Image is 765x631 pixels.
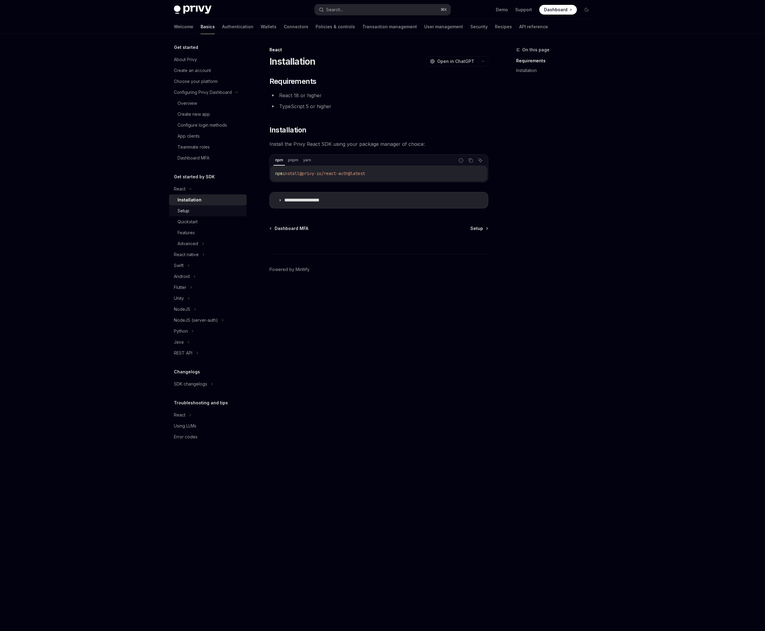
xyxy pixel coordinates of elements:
[269,102,488,111] li: TypeScript 5 or higher
[441,7,447,12] span: ⌘ K
[178,207,189,214] div: Setup
[269,56,316,67] h1: Installation
[169,216,247,227] a: Quickstart
[283,171,300,176] span: install
[516,66,596,75] a: Installation
[178,100,197,107] div: Overview
[169,142,247,153] a: Teammate roles
[178,218,198,225] div: Quickstart
[169,420,247,431] a: Using LLMs
[174,399,228,406] h5: Troubleshooting and tips
[457,156,465,164] button: Report incorrect code
[269,47,488,53] div: React
[178,229,195,236] div: Features
[174,328,188,335] div: Python
[286,156,300,164] div: pnpm
[174,284,186,291] div: Flutter
[169,54,247,65] a: About Privy
[169,120,247,131] a: Configure login methods
[174,273,190,280] div: Android
[300,171,365,176] span: @privy-io/react-auth@latest
[174,411,185,419] div: React
[169,431,247,442] a: Error codes
[326,6,343,13] div: Search...
[273,156,285,164] div: npm
[496,7,508,13] a: Demo
[169,153,247,163] a: Dashboard MFA
[515,7,532,13] a: Support
[178,240,198,247] div: Advanced
[174,317,218,324] div: NodeJS (server-auth)
[174,251,199,258] div: React native
[275,171,283,176] span: npm
[316,19,355,34] a: Policies & controls
[178,143,210,151] div: Teammate roles
[178,111,210,118] div: Create new app
[174,67,211,74] div: Create an account
[178,196,201,204] div: Installation
[174,422,196,430] div: Using LLMs
[178,122,227,129] div: Configure login methods
[275,225,308,231] span: Dashboard MFA
[174,56,197,63] div: About Privy
[362,19,417,34] a: Transaction management
[174,44,198,51] h5: Get started
[169,76,247,87] a: Choose your platform
[174,5,212,14] img: dark logo
[174,433,198,441] div: Error codes
[174,19,193,34] a: Welcome
[269,125,306,135] span: Installation
[476,156,484,164] button: Ask AI
[437,58,474,64] span: Open in ChatGPT
[178,132,200,140] div: App clients
[315,4,451,15] button: Search...⌘K
[169,205,247,216] a: Setup
[169,227,247,238] a: Features
[169,194,247,205] a: Installation
[169,131,247,142] a: App clients
[174,78,218,85] div: Choose your platform
[516,56,596,66] a: Requirements
[174,349,192,357] div: REST API
[269,91,488,100] li: React 18 or higher
[470,225,483,231] span: Setup
[522,46,550,53] span: On this page
[269,140,488,148] span: Install the Privy React SDK using your package manager of choice:
[174,173,215,180] h5: Get started by SDK
[470,19,488,34] a: Security
[174,306,190,313] div: NodeJS
[582,5,591,15] button: Toggle dark mode
[270,225,308,231] a: Dashboard MFA
[169,98,247,109] a: Overview
[174,380,207,388] div: SDK changelogs
[174,368,200,376] h5: Changelogs
[519,19,548,34] a: API reference
[169,65,247,76] a: Create an account
[201,19,215,34] a: Basics
[284,19,308,34] a: Connectors
[174,89,232,96] div: Configuring Privy Dashboard
[174,295,184,302] div: Unity
[424,19,463,34] a: User management
[174,338,184,346] div: Java
[539,5,577,15] a: Dashboard
[269,77,316,86] span: Requirements
[470,225,488,231] a: Setup
[426,56,478,67] button: Open in ChatGPT
[178,154,209,162] div: Dashboard MFA
[467,156,475,164] button: Copy the contents from the code block
[301,156,313,164] div: yarn
[222,19,253,34] a: Authentication
[495,19,512,34] a: Recipes
[269,266,310,273] a: Powered by Mintlify
[169,109,247,120] a: Create new app
[261,19,276,34] a: Wallets
[174,262,184,269] div: Swift
[544,7,567,13] span: Dashboard
[174,185,185,193] div: React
